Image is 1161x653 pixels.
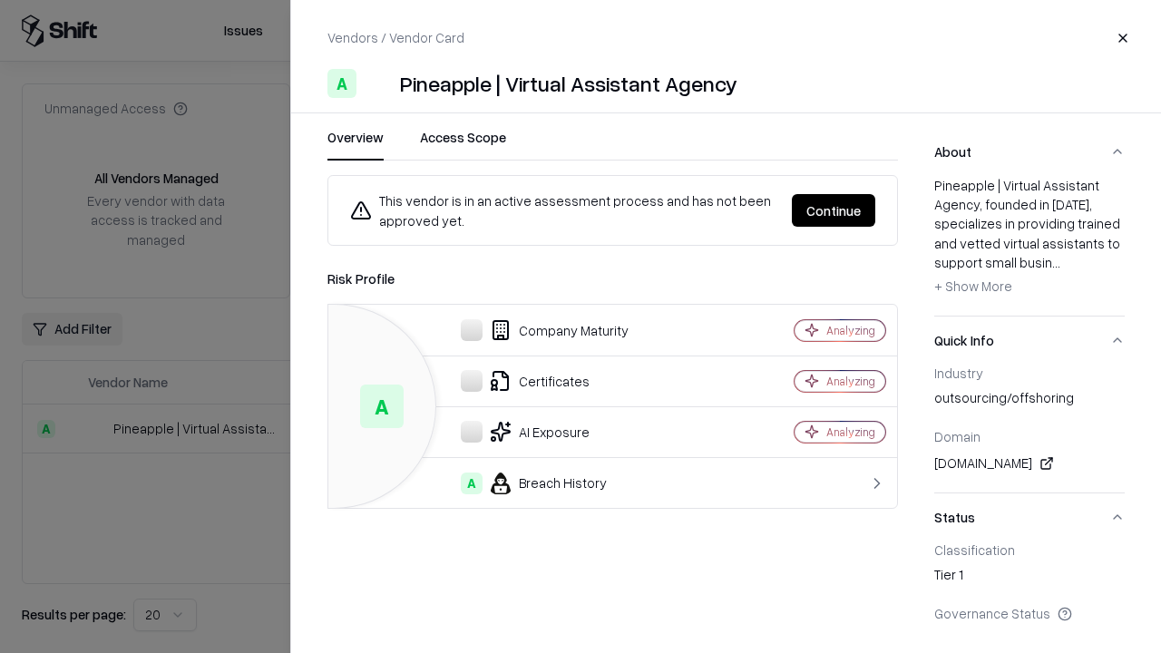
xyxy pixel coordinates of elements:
div: Quick Info [934,365,1125,492]
div: Domain [934,428,1125,444]
div: Company Maturity [343,319,731,341]
div: Tier 1 [934,565,1125,590]
div: Analyzing [826,323,875,338]
span: ... [1052,254,1060,270]
button: Overview [327,128,384,161]
div: Industry [934,365,1125,381]
div: Certificates [343,370,731,392]
div: Analyzing [826,374,875,389]
p: Vendors / Vendor Card [327,28,464,47]
div: Governance Status [934,605,1125,621]
div: Risk Profile [327,268,898,289]
div: About [934,176,1125,316]
div: AI Exposure [343,421,731,443]
button: Status [934,493,1125,541]
div: Pineapple | Virtual Assistant Agency [400,69,737,98]
button: + Show More [934,272,1012,301]
button: Access Scope [420,128,506,161]
div: A [360,385,404,428]
img: Pineapple | Virtual Assistant Agency [364,69,393,98]
div: A [327,69,356,98]
button: About [934,128,1125,176]
button: Quick Info [934,317,1125,365]
span: + Show More [934,278,1012,294]
div: A [461,473,483,494]
div: This vendor is in an active assessment process and has not been approved yet. [350,190,777,230]
div: outsourcing/offshoring [934,388,1125,414]
div: Analyzing [826,424,875,440]
div: Pineapple | Virtual Assistant Agency, founded in [DATE], specializes in providing trained and vet... [934,176,1125,301]
div: Breach History [343,473,731,494]
div: [DOMAIN_NAME] [934,453,1125,474]
button: Continue [792,194,875,227]
div: Classification [934,541,1125,558]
